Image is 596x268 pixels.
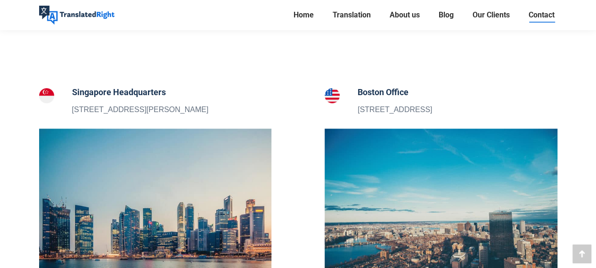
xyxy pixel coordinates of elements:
[387,8,423,22] a: About us
[358,86,432,99] h5: Boston Office
[526,8,557,22] a: Contact
[358,104,432,116] p: [STREET_ADDRESS]
[39,88,54,103] img: Singapore Headquarters
[72,104,209,116] p: [STREET_ADDRESS][PERSON_NAME]
[529,10,555,20] span: Contact
[325,88,340,103] img: Boston Office
[330,8,374,22] a: Translation
[291,8,317,22] a: Home
[439,10,454,20] span: Blog
[470,8,513,22] a: Our Clients
[39,6,114,24] img: Translated Right
[72,86,209,99] h5: Singapore Headquarters
[294,10,314,20] span: Home
[390,10,420,20] span: About us
[436,8,457,22] a: Blog
[473,10,510,20] span: Our Clients
[333,10,371,20] span: Translation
